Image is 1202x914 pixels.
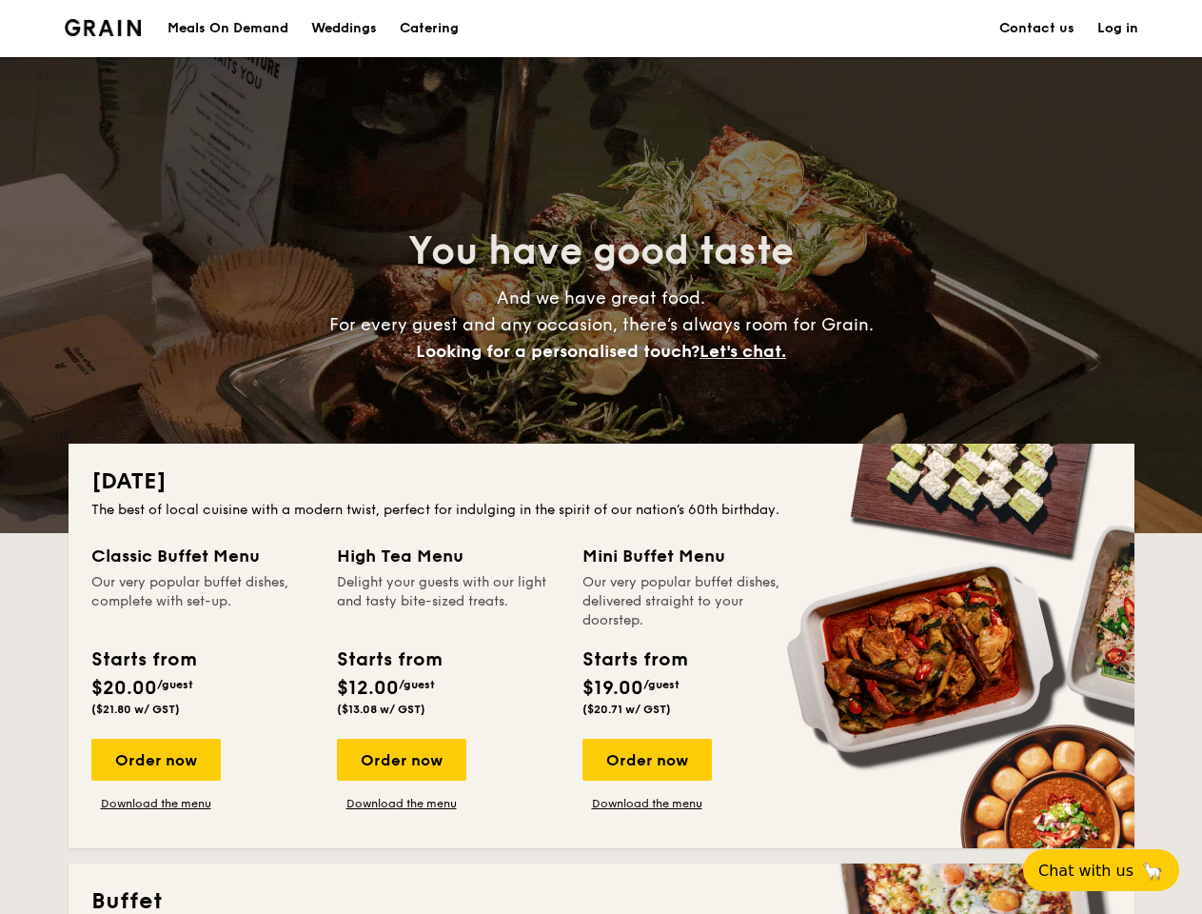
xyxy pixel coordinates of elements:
[157,678,193,691] span: /guest
[416,341,700,362] span: Looking for a personalised touch?
[643,678,680,691] span: /guest
[91,467,1112,497] h2: [DATE]
[582,543,805,569] div: Mini Buffet Menu
[337,573,560,630] div: Delight your guests with our light and tasty bite-sized treats.
[91,677,157,700] span: $20.00
[91,703,180,716] span: ($21.80 w/ GST)
[582,739,712,781] div: Order now
[1141,860,1164,882] span: 🦙
[337,703,425,716] span: ($13.08 w/ GST)
[1023,849,1179,891] button: Chat with us🦙
[65,19,142,36] img: Grain
[91,543,314,569] div: Classic Buffet Menu
[1038,862,1133,880] span: Chat with us
[408,228,794,274] span: You have good taste
[337,677,399,700] span: $12.00
[582,796,712,811] a: Download the menu
[582,677,643,700] span: $19.00
[91,573,314,630] div: Our very popular buffet dishes, complete with set-up.
[337,739,466,781] div: Order now
[399,678,435,691] span: /guest
[91,501,1112,520] div: The best of local cuisine with a modern twist, perfect for indulging in the spirit of our nation’...
[337,796,466,811] a: Download the menu
[337,543,560,569] div: High Tea Menu
[91,739,221,781] div: Order now
[582,703,671,716] span: ($20.71 w/ GST)
[65,19,142,36] a: Logotype
[329,288,874,362] span: And we have great food. For every guest and any occasion, there’s always room for Grain.
[582,646,686,674] div: Starts from
[700,341,786,362] span: Let's chat.
[582,573,805,630] div: Our very popular buffet dishes, delivered straight to your doorstep.
[91,646,195,674] div: Starts from
[91,796,221,811] a: Download the menu
[337,646,441,674] div: Starts from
